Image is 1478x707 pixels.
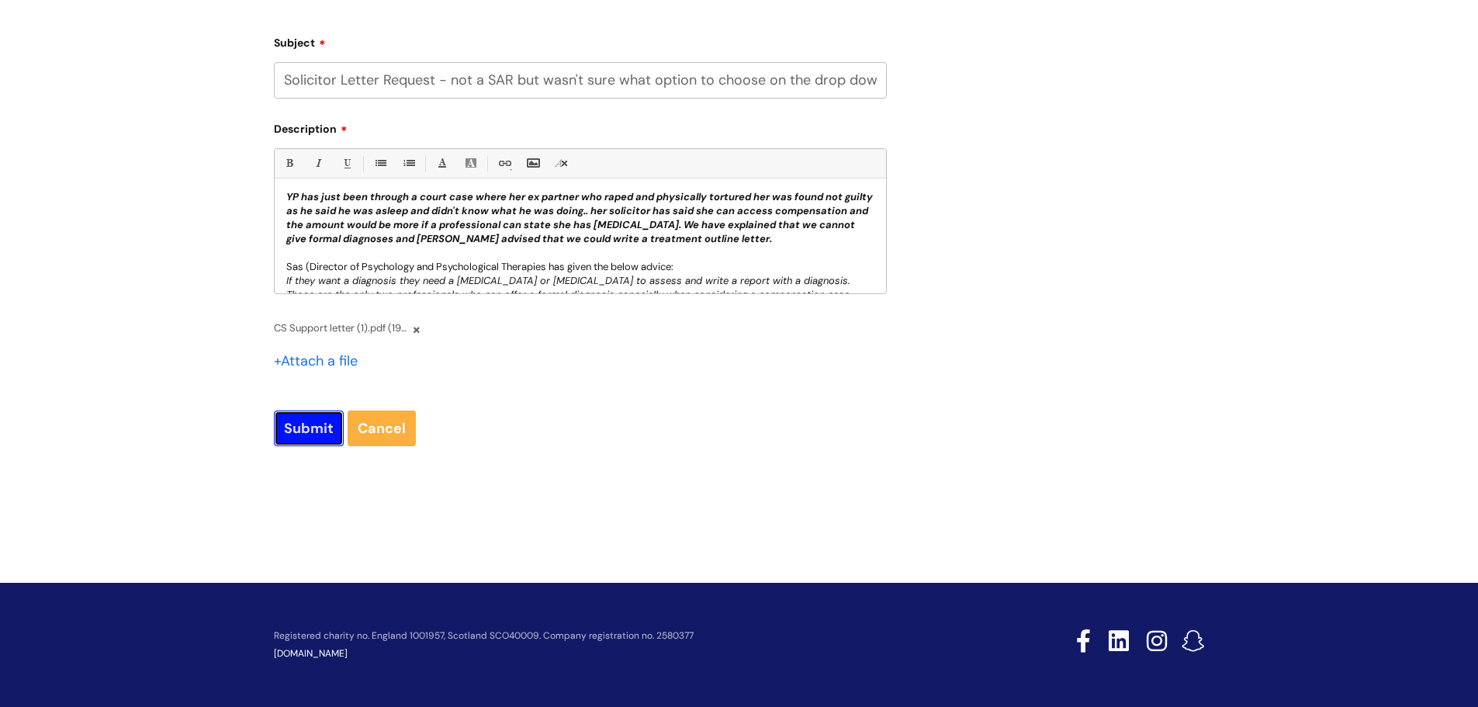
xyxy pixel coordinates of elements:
label: Description [274,117,887,136]
input: Submit [274,411,344,446]
span: CS Support letter (1).pdf (196.65 KB ) - [274,319,410,337]
b: YP has just been through a court case where her ex partner who raped and physically tortured her ... [286,190,873,245]
i: If they want a diagnosis they need a [MEDICAL_DATA] or [MEDICAL_DATA] to assess and write a repor... [286,274,873,343]
a: Link [494,154,514,173]
a: Italic (Ctrl-I) [308,154,327,173]
a: Cancel [348,411,416,446]
a: Underline(Ctrl-U) [337,154,356,173]
a: Back Color [461,154,480,173]
p: Registered charity no. England 1001957, Scotland SCO40009. Company registration no. 2580377 [274,631,966,641]
a: • Unordered List (Ctrl-Shift-7) [370,154,389,173]
label: Subject [274,31,887,50]
a: Font Color [432,154,452,173]
div: Attach a file [274,348,367,373]
a: [DOMAIN_NAME] [274,647,348,660]
a: Insert Image... [523,154,542,173]
p: Sas (Director of Psychology and Psychological Therapies has given the below advice: [286,260,874,274]
a: Remove formatting (Ctrl-\) [552,154,571,173]
a: Bold (Ctrl-B) [279,154,299,173]
a: 1. Ordered List (Ctrl-Shift-8) [399,154,418,173]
